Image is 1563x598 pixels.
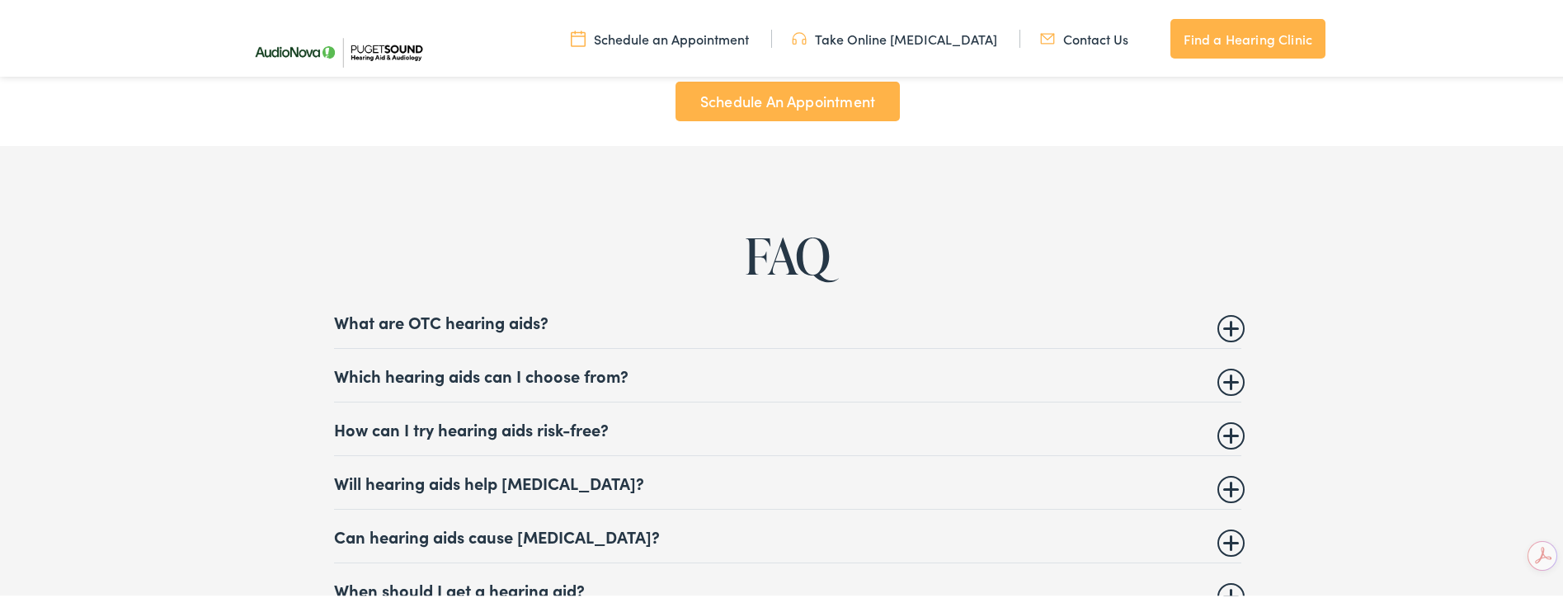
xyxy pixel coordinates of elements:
summary: Can hearing aids cause [MEDICAL_DATA]? [334,524,1241,544]
img: utility icon [1040,27,1055,45]
a: Contact Us [1040,27,1128,45]
a: Schedule an Appointment [571,27,749,45]
img: utility icon [571,27,586,45]
h2: FAQ [63,226,1512,280]
a: Take Online [MEDICAL_DATA] [792,27,997,45]
summary: Will hearing aids help [MEDICAL_DATA]? [334,470,1241,490]
summary: When should I get a hearing aid? [334,577,1241,597]
img: utility icon [792,27,807,45]
summary: Which hearing aids can I choose from? [334,363,1241,383]
a: Schedule An Appointment [676,79,900,119]
summary: What are OTC hearing aids? [334,309,1241,329]
summary: How can I try hearing aids risk-free? [334,417,1241,436]
a: Find a Hearing Clinic [1170,16,1325,56]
